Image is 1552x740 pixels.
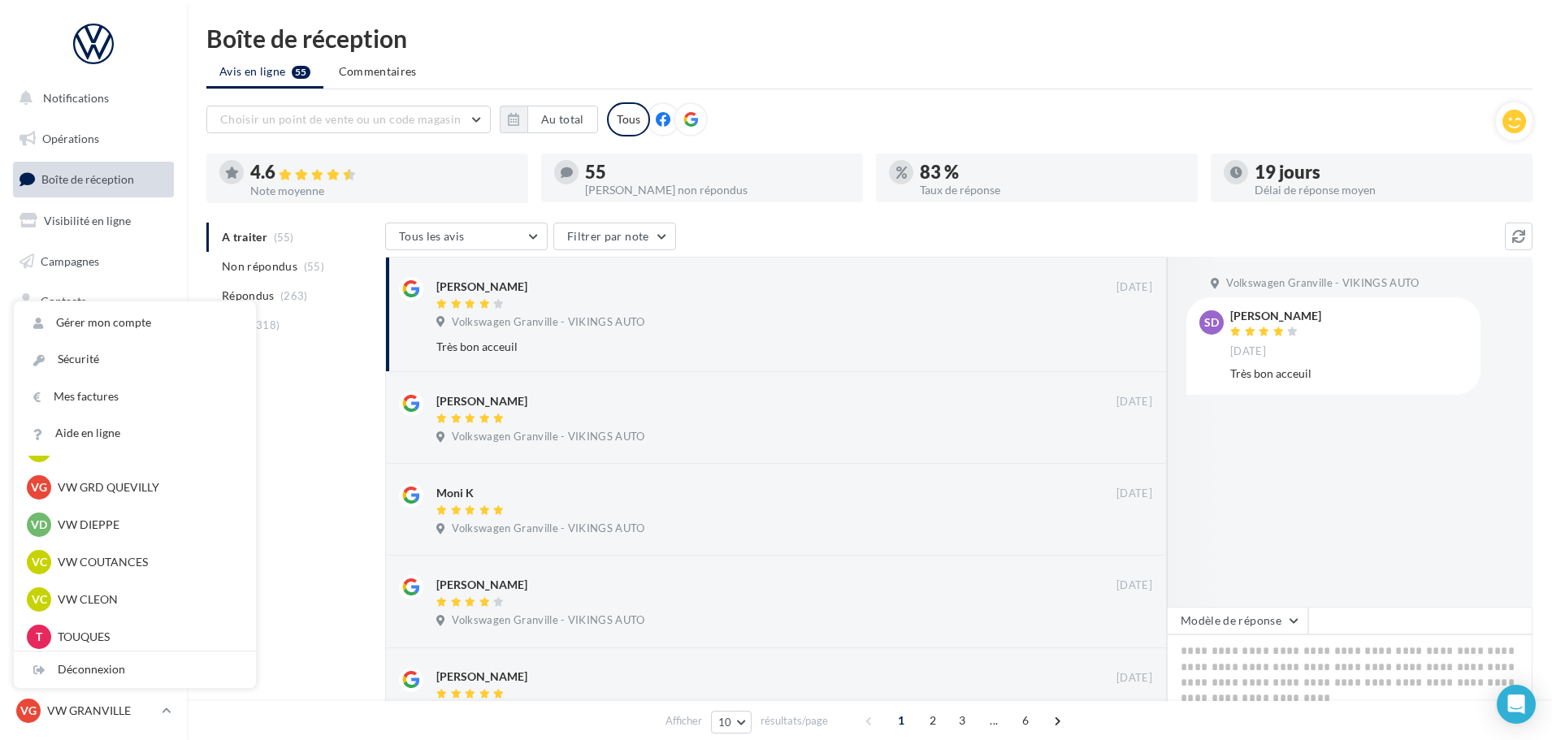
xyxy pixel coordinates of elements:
span: Volkswagen Granville - VIKINGS AUTO [1226,276,1419,291]
a: Gérer mon compte [14,305,256,341]
span: [DATE] [1116,578,1152,593]
p: VW DIEPPE [58,517,236,533]
span: [DATE] [1230,344,1266,359]
a: Sécurité [14,341,256,378]
button: Choisir un point de vente ou un code magasin [206,106,491,133]
span: (318) [253,318,280,331]
span: Visibilité en ligne [44,214,131,227]
span: Choisir un point de vente ou un code magasin [220,112,461,126]
span: Non répondus [222,258,297,275]
span: Notifications [43,91,109,105]
button: Filtrer par note [553,223,676,250]
span: Contacts [41,294,86,308]
button: Modèle de réponse [1167,607,1308,634]
span: [DATE] [1116,280,1152,295]
a: Campagnes [10,245,177,279]
a: Opérations [10,122,177,156]
span: Campagnes [41,253,99,267]
span: 2 [920,708,946,734]
span: [DATE] [1116,487,1152,501]
div: [PERSON_NAME] [436,279,527,295]
a: Boîte de réception [10,162,177,197]
div: Très bon acceuil [1230,366,1467,382]
div: Moni K [436,485,474,501]
span: VC [32,554,47,570]
span: VG [31,479,47,495]
button: Au total [527,106,598,133]
div: Délai de réponse moyen [1255,184,1519,196]
span: Opérations [42,132,99,145]
div: Open Intercom Messenger [1497,685,1536,724]
div: Très bon acceuil [436,339,1047,355]
p: TOUQUES [58,629,236,645]
p: VW GRD QUEVILLY [58,479,236,495]
div: 19 jours [1255,163,1519,181]
div: 4.6 [250,163,515,182]
p: VW CLEON [58,591,236,608]
p: VW COUTANCES [58,554,236,570]
a: VG VW GRANVILLE [13,695,174,726]
div: Note moyenne [250,185,515,197]
span: résultats/page [761,713,828,729]
span: SD [1204,314,1219,331]
span: Volkswagen Granville - VIKINGS AUTO [452,521,644,536]
span: Commentaires [339,64,417,78]
span: Tous les avis [399,229,465,243]
span: (55) [304,260,324,273]
div: [PERSON_NAME] [436,393,527,409]
span: Répondus [222,288,275,304]
span: 6 [1012,708,1038,734]
a: Calendrier [10,366,177,400]
span: 1 [888,708,914,734]
div: [PERSON_NAME] [436,577,527,593]
span: Volkswagen Granville - VIKINGS AUTO [452,315,644,330]
div: [PERSON_NAME] [1230,310,1321,322]
span: Volkswagen Granville - VIKINGS AUTO [452,613,644,628]
span: VC [32,591,47,608]
span: T [36,629,42,645]
button: Au total [500,106,598,133]
button: Notifications [10,81,171,115]
span: VG [20,703,37,719]
button: Tous les avis [385,223,548,250]
span: ... [981,708,1007,734]
div: Tous [607,102,650,136]
span: 10 [718,716,732,729]
div: [PERSON_NAME] non répondus [585,184,850,196]
a: Contacts [10,284,177,318]
a: Mes factures [14,379,256,415]
span: (263) [280,289,308,302]
button: 10 [711,711,752,734]
span: VD [31,517,47,533]
span: Afficher [665,713,702,729]
span: 3 [949,708,975,734]
div: 83 % [920,163,1185,181]
span: Volkswagen Granville - VIKINGS AUTO [452,430,644,444]
div: Taux de réponse [920,184,1185,196]
div: [PERSON_NAME] [436,669,527,685]
a: ASSETS PERSONNALISABLES [10,405,177,453]
div: Boîte de réception [206,26,1532,50]
div: 55 [585,163,850,181]
p: VW GRANVILLE [47,703,155,719]
a: Aide en ligne [14,415,256,452]
span: [DATE] [1116,395,1152,409]
span: [DATE] [1116,671,1152,686]
div: Déconnexion [14,651,256,688]
span: Boîte de réception [41,172,134,186]
a: Médiathèque [10,325,177,359]
a: Visibilité en ligne [10,204,177,238]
